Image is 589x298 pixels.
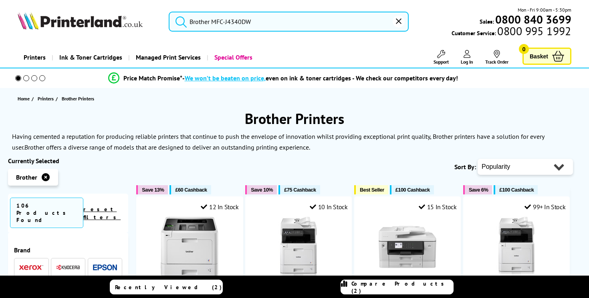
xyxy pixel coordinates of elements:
[494,16,571,23] a: 0800 840 3699
[469,187,488,193] span: Save 6%
[461,50,473,65] a: Log In
[38,94,56,103] a: Printers
[495,12,571,27] b: 0800 840 3699
[419,203,456,211] div: 15 In Stock
[268,217,329,277] img: Brother MFC-L8690CDW
[19,262,43,272] a: Xerox
[169,185,211,194] button: £60 Cashback
[159,217,220,277] img: Brother HL-L8260CDW
[395,187,430,193] span: £100 Cashback
[16,173,37,181] span: Brother
[19,265,43,270] img: Xerox
[18,47,52,68] a: Printers
[4,71,562,85] li: modal_Promise
[377,270,438,278] a: Brother MFC-J6940DW
[390,185,434,194] button: £100 Cashback
[519,44,529,54] span: 0
[115,284,222,291] span: Recently Viewed (2)
[8,157,128,165] div: Currently Selected
[142,187,164,193] span: Save 13%
[461,59,473,65] span: Log In
[10,198,83,228] span: 106 Products Found
[136,185,168,194] button: Save 13%
[278,185,320,194] button: £75 Cashback
[499,187,534,193] span: £100 Cashback
[185,74,266,82] span: We won’t be beaten on price,
[62,96,94,102] span: Brother Printers
[310,203,347,211] div: 10 In Stock
[8,109,581,128] h1: Brother Printers
[463,185,492,194] button: Save 6%
[18,94,32,103] a: Home
[123,74,182,82] span: Price Match Promise*
[14,246,122,254] span: Brand
[354,185,388,194] button: Best Seller
[56,264,80,270] img: Kyocera
[454,163,476,171] span: Sort By:
[18,12,159,31] a: Printerland Logo
[110,280,223,294] a: Recently Viewed (2)
[480,18,494,25] span: Sales:
[18,12,143,30] img: Printerland Logo
[59,47,122,68] span: Ink & Toner Cartridges
[522,48,571,65] a: Basket 0
[201,203,238,211] div: 12 In Stock
[83,206,121,221] a: reset filters
[175,187,207,193] span: £60 Cashback
[496,27,571,35] span: 0800 995 1992
[452,27,571,37] span: Customer Service:
[494,185,538,194] button: £100 Cashback
[93,264,117,270] img: Epson
[284,187,316,193] span: £75 Cashback
[377,217,438,277] img: Brother MFC-J6940DW
[524,203,565,211] div: 99+ In Stock
[52,47,128,68] a: Ink & Toner Cartridges
[434,50,449,65] a: Support
[128,47,207,68] a: Managed Print Services
[486,217,547,277] img: Brother DCP-L8410CDW
[24,143,310,151] p: Brother offers a diverse range of models that are designed to deliver an outstanding printing exp...
[434,59,449,65] span: Support
[360,187,384,193] span: Best Seller
[182,74,458,82] div: - even on ink & toner cartridges - We check our competitors every day!
[251,187,273,193] span: Save 10%
[38,94,54,103] span: Printers
[486,270,547,278] a: Brother DCP-L8410CDW
[159,270,220,278] a: Brother HL-L8260CDW
[268,270,329,278] a: Brother MFC-L8690CDW
[485,50,508,65] a: Track Order
[207,47,258,68] a: Special Offers
[93,262,117,272] a: Epson
[530,51,548,62] span: Basket
[341,280,454,294] a: Compare Products (2)
[245,185,277,194] button: Save 10%
[518,6,571,14] span: Mon - Fri 9:00am - 5:30pm
[56,262,80,272] a: Kyocera
[351,280,453,294] span: Compare Products (2)
[12,132,544,151] p: Having cemented a reputation for producing reliable printers that continue to push the envelope o...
